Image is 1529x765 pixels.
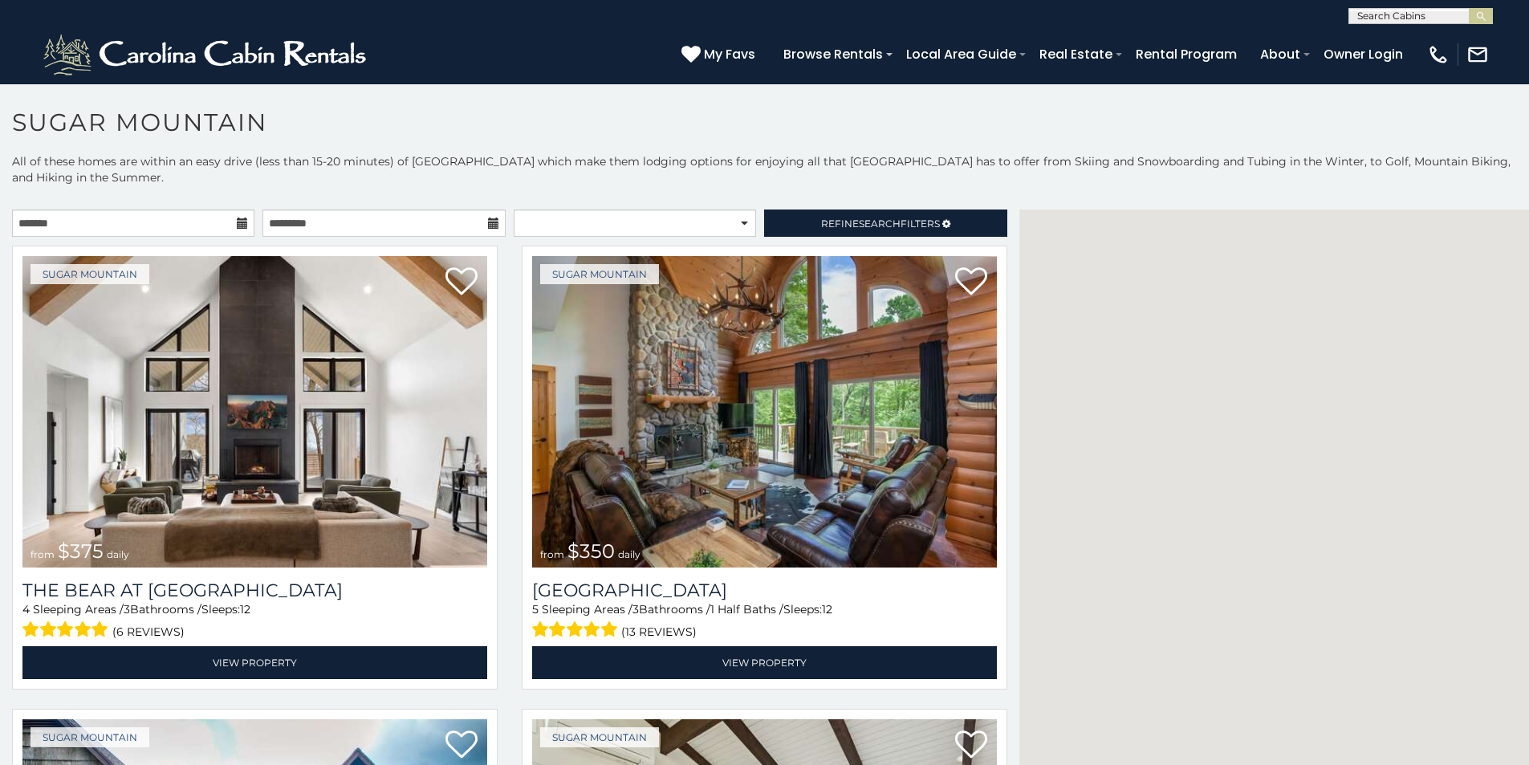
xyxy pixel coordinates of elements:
a: The Bear At Sugar Mountain from $375 daily [22,256,487,568]
span: daily [618,548,640,560]
a: Add to favorites [955,266,987,299]
a: Real Estate [1031,40,1120,68]
a: Grouse Moor Lodge from $350 daily [532,256,997,568]
a: Browse Rentals [775,40,891,68]
span: 4 [22,602,30,616]
a: Sugar Mountain [30,264,149,284]
a: My Favs [681,44,759,65]
a: View Property [532,646,997,679]
span: (6 reviews) [112,621,185,642]
span: 12 [822,602,832,616]
a: [GEOGRAPHIC_DATA] [532,580,997,601]
a: RefineSearchFilters [764,210,1006,237]
span: 12 [240,602,250,616]
a: Add to favorites [955,729,987,763]
span: 3 [632,602,639,616]
div: Sleeping Areas / Bathrooms / Sleeps: [22,601,487,642]
span: My Favs [704,44,755,64]
span: (13 reviews) [621,621,697,642]
a: Add to favorites [445,266,478,299]
span: $350 [567,539,615,563]
span: Search [859,218,901,230]
span: daily [107,548,129,560]
img: Grouse Moor Lodge [532,256,997,568]
img: The Bear At Sugar Mountain [22,256,487,568]
a: The Bear At [GEOGRAPHIC_DATA] [22,580,487,601]
span: 3 [124,602,130,616]
span: from [30,548,55,560]
a: View Property [22,646,487,679]
a: Owner Login [1316,40,1411,68]
div: Sleeping Areas / Bathrooms / Sleeps: [532,601,997,642]
a: About [1252,40,1308,68]
a: Local Area Guide [898,40,1024,68]
img: mail-regular-white.png [1466,43,1489,66]
span: 5 [532,602,539,616]
img: White-1-2.png [40,31,373,79]
span: 1 Half Baths / [710,602,783,616]
a: Sugar Mountain [30,727,149,747]
a: Add to favorites [445,729,478,763]
span: $375 [58,539,104,563]
img: phone-regular-white.png [1427,43,1450,66]
h3: The Bear At Sugar Mountain [22,580,487,601]
a: Sugar Mountain [540,264,659,284]
h3: Grouse Moor Lodge [532,580,997,601]
span: from [540,548,564,560]
span: Refine Filters [821,218,940,230]
a: Sugar Mountain [540,727,659,747]
a: Rental Program [1128,40,1245,68]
